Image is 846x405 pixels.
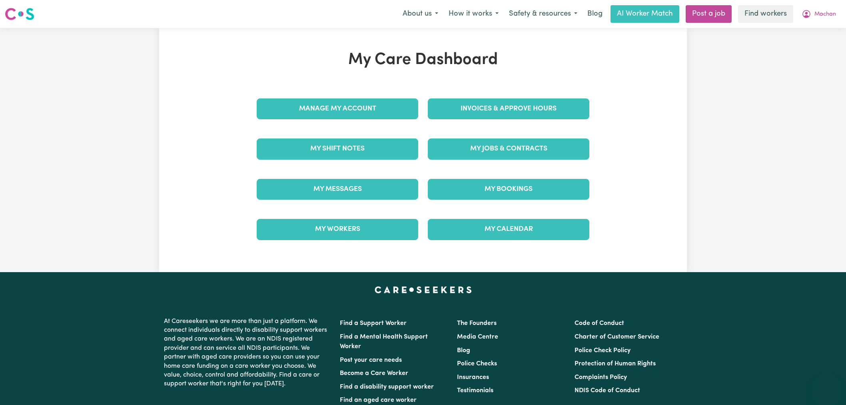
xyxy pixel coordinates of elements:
a: Post a job [686,5,732,23]
a: My Calendar [428,219,589,240]
img: Careseekers logo [5,7,34,21]
a: The Founders [457,320,497,327]
button: My Account [796,6,841,22]
button: About us [397,6,443,22]
iframe: Button to launch messaging window [814,373,840,399]
a: Insurances [457,374,489,381]
span: Machan [814,10,836,19]
a: Careseekers home page [375,287,472,293]
a: My Workers [257,219,418,240]
a: Code of Conduct [575,320,624,327]
a: Become a Care Worker [340,370,408,377]
a: Invoices & Approve Hours [428,98,589,119]
a: Manage My Account [257,98,418,119]
p: At Careseekers we are more than just a platform. We connect individuals directly to disability su... [164,314,330,392]
a: Media Centre [457,334,498,340]
a: Find a Support Worker [340,320,407,327]
button: Safety & resources [504,6,583,22]
a: Careseekers logo [5,5,34,23]
a: NDIS Code of Conduct [575,387,640,394]
h1: My Care Dashboard [252,50,594,70]
a: Find an aged care worker [340,397,417,403]
a: Find a disability support worker [340,384,434,390]
a: Police Check Policy [575,347,631,354]
a: Testimonials [457,387,493,394]
a: Police Checks [457,361,497,367]
button: How it works [443,6,504,22]
a: Post your care needs [340,357,402,363]
a: Complaints Policy [575,374,627,381]
a: Blog [457,347,470,354]
a: AI Worker Match [611,5,679,23]
a: Find workers [738,5,793,23]
a: Blog [583,5,607,23]
a: Protection of Human Rights [575,361,656,367]
a: My Shift Notes [257,138,418,159]
a: My Messages [257,179,418,200]
a: My Bookings [428,179,589,200]
a: Charter of Customer Service [575,334,659,340]
a: My Jobs & Contracts [428,138,589,159]
a: Find a Mental Health Support Worker [340,334,428,350]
